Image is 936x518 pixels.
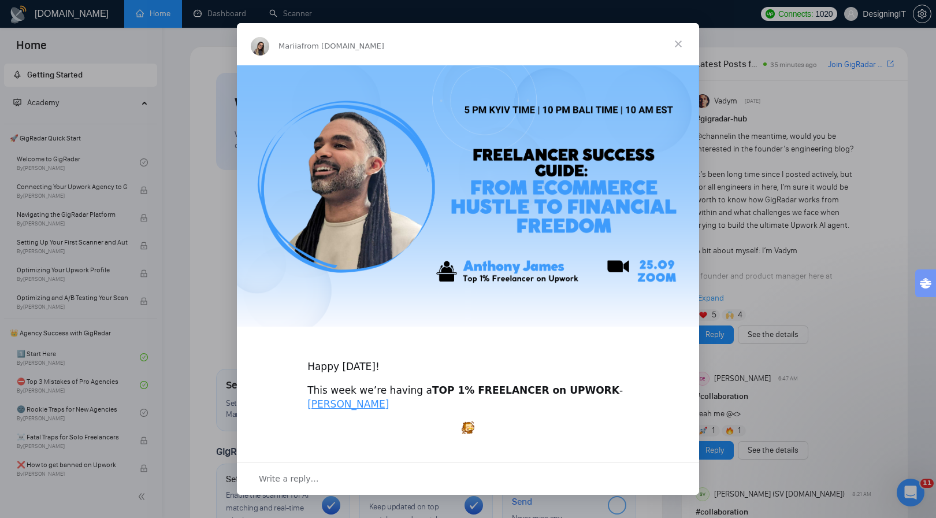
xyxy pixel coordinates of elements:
[432,384,619,396] b: TOP 1% FREELANCER on UPWORK
[237,462,699,495] div: Open conversation and reply
[307,384,629,412] div: This week we’re having a -
[302,42,384,50] span: from [DOMAIN_NAME]
[259,471,319,486] span: Write a reply…
[462,421,474,434] img: :excited:
[307,398,389,410] a: [PERSON_NAME]
[251,37,269,55] img: Profile image for Mariia
[278,42,302,50] span: Mariia
[307,346,629,374] div: Happy [DATE]!
[658,23,699,65] span: Close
